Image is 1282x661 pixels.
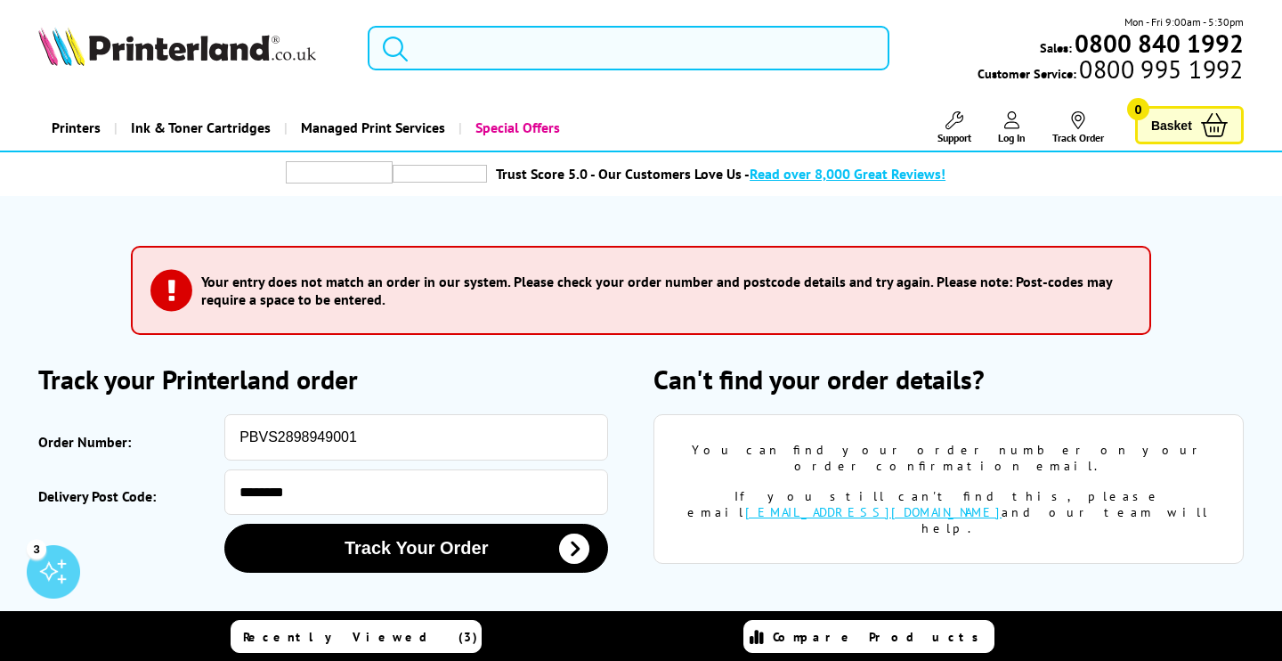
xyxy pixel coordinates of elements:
span: Ink & Toner Cartridges [131,105,271,151]
span: 0800 995 1992 [1076,61,1243,78]
span: Log In [998,131,1026,144]
a: Log In [998,111,1026,144]
h3: Your entry does not match an order in our system. Please check your order number and postcode det... [201,273,1122,308]
a: Printers [38,105,114,151]
div: If you still can't find this, please email and our team will help. [681,488,1216,536]
span: Support [937,131,971,144]
div: You can find your order number on your order confirmation email. [681,442,1216,474]
label: Delivery Post Code: [38,478,215,515]
input: eg: SOA123456 or SO123456 [224,414,608,461]
h2: Track your Printerland order [38,362,629,396]
span: Recently Viewed (3) [243,629,478,645]
a: Track Order [1052,111,1104,144]
a: Ink & Toner Cartridges [114,105,284,151]
h2: Can't find your order details? [653,362,1244,396]
a: Support [937,111,971,144]
span: Compare Products [773,629,988,645]
a: Recently Viewed (3) [231,620,482,653]
img: trustpilot rating [393,165,487,183]
span: Customer Service: [978,61,1243,82]
a: Trust Score 5.0 - Our Customers Love Us -Read over 8,000 Great Reviews! [496,165,945,183]
label: Order Number: [38,423,215,461]
img: trustpilot rating [286,161,393,184]
a: [EMAIL_ADDRESS][DOMAIN_NAME] [745,504,1002,520]
div: 3 [27,539,46,559]
a: Compare Products [743,620,994,653]
a: Special Offers [458,105,573,151]
img: Printerland Logo [38,27,316,66]
a: Managed Print Services [284,105,458,151]
span: Basket [1151,113,1192,137]
button: Track Your Order [224,524,608,573]
span: Mon - Fri 9:00am - 5:30pm [1124,13,1244,30]
b: 0800 840 1992 [1075,27,1244,60]
span: 0 [1127,98,1149,120]
a: 0800 840 1992 [1072,35,1244,52]
span: Read over 8,000 Great Reviews! [750,165,945,183]
a: Basket 0 [1135,106,1244,144]
span: Sales: [1040,39,1072,56]
a: Printerland Logo [38,27,345,69]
